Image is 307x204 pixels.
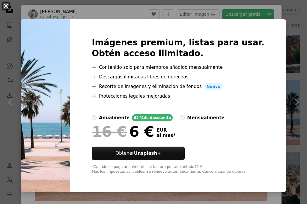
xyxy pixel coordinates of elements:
span: 16 € [92,124,127,139]
div: 6 € [92,124,154,139]
li: Recorte de imágenes y eliminación de fondos [92,83,264,90]
li: Contenido solo para miembros añadido mensualmente [92,64,264,71]
div: 62 % de descuento [132,114,173,121]
div: *Cuando se paga anualmente, se factura por adelantado 72 € Más los impuestos aplicables. Se renue... [92,165,264,174]
li: Descargas ilimitadas libres de derechos [92,73,264,81]
img: photo-1534001265532-393289eb8ed3 [21,19,70,192]
li: Protecciones legales mejoradas [92,93,264,100]
button: ObtenerUnsplash+ [92,147,185,160]
span: al mes * [157,133,176,138]
span: EUR [157,127,176,133]
div: mensualmente [187,114,224,121]
input: mensualmente [180,115,185,120]
span: Nuevo [204,83,223,90]
input: anualmente62 %de descuento [92,115,97,120]
h2: Imágenes premium, listas para usar. Obtén acceso ilimitado. [92,37,264,59]
div: anualmente [99,114,130,121]
strong: Unsplash+ [134,151,161,156]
